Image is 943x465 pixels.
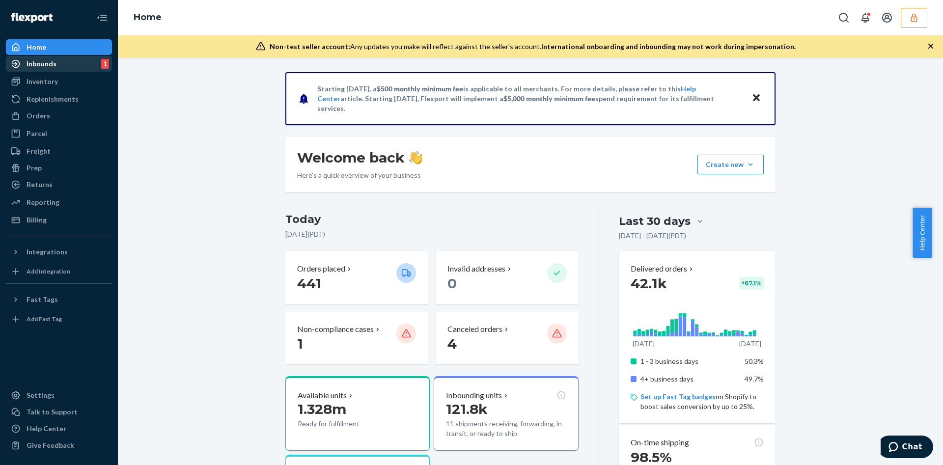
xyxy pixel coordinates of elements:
img: hand-wave emoji [409,151,422,164]
div: Talk to Support [27,407,78,417]
div: Parcel [27,129,47,138]
button: Fast Tags [6,292,112,307]
a: Returns [6,177,112,192]
img: Flexport logo [11,13,53,23]
button: Available units1.328mReady for fulfillment [285,376,430,451]
span: 0 [447,275,457,292]
p: [DATE] [739,339,761,349]
a: Orders [6,108,112,124]
a: Help Center [6,421,112,437]
iframe: Opens a widget where you can chat to one of our agents [881,436,933,460]
div: Give Feedback [27,440,74,450]
p: [DATE] ( PDT ) [285,229,579,239]
div: Reporting [27,197,59,207]
div: + 67.1 % [739,277,764,289]
a: Reporting [6,194,112,210]
span: International onboarding and inbounding may not work during impersonation. [541,42,796,51]
button: Open account menu [877,8,897,27]
a: Add Fast Tag [6,311,112,327]
span: 42.1k [631,275,667,292]
a: Home [6,39,112,55]
div: 1 [101,59,109,69]
h3: Today [285,212,579,227]
p: [DATE] - [DATE] ( PDT ) [619,231,686,241]
a: Add Integration [6,264,112,279]
div: Add Integration [27,267,70,275]
p: Starting [DATE], a is applicable to all merchants. For more details, please refer to this article... [317,84,742,113]
span: $5,000 monthly minimum fee [503,94,595,103]
a: Freight [6,143,112,159]
p: Inbounding units [446,390,502,401]
div: Returns [27,180,53,190]
span: 1.328m [298,401,346,417]
a: Home [134,12,162,23]
a: Inbounds1 [6,56,112,72]
div: Integrations [27,247,68,257]
button: Orders placed 441 [285,251,428,304]
div: Help Center [27,424,66,434]
div: Settings [27,390,55,400]
div: Billing [27,215,47,225]
p: Orders placed [297,263,345,274]
button: Close Navigation [92,8,112,27]
p: Here’s a quick overview of your business [297,170,422,180]
div: Orders [27,111,50,121]
button: Open notifications [856,8,875,27]
p: Non-compliance cases [297,324,374,335]
div: Inbounds [27,59,56,69]
span: 1 [297,335,303,352]
div: Prep [27,163,42,173]
p: 4+ business days [640,374,737,384]
a: Set up Fast Tag badges [640,392,716,401]
a: Prep [6,160,112,176]
button: Close [750,91,763,106]
button: Create new [697,155,764,174]
button: Integrations [6,244,112,260]
div: Add Fast Tag [27,315,62,323]
span: 4 [447,335,457,352]
a: Billing [6,212,112,228]
a: Parcel [6,126,112,141]
span: 50.3% [745,357,764,365]
a: Replenishments [6,91,112,107]
span: 441 [297,275,321,292]
span: Non-test seller account: [270,42,350,51]
p: On-time shipping [631,437,689,448]
ol: breadcrumbs [126,3,169,32]
p: Invalid addresses [447,263,505,274]
p: Ready for fulfillment [298,419,388,429]
div: Last 30 days [619,214,691,229]
button: Open Search Box [834,8,854,27]
div: Home [27,42,46,52]
a: Settings [6,387,112,403]
div: Replenishments [27,94,79,104]
button: Non-compliance cases 1 [285,312,428,364]
p: [DATE] [633,339,655,349]
button: Inbounding units121.8k11 shipments receiving, forwarding, in transit, or ready to ship [434,376,578,451]
button: Delivered orders [631,263,695,274]
div: Freight [27,146,51,156]
span: 49.7% [745,375,764,383]
span: 121.8k [446,401,488,417]
a: Inventory [6,74,112,89]
p: 1 - 3 business days [640,356,737,366]
p: 11 shipments receiving, forwarding, in transit, or ready to ship [446,419,566,438]
button: Help Center [913,208,932,258]
h1: Welcome back [297,149,422,166]
div: Fast Tags [27,295,58,304]
button: Talk to Support [6,404,112,420]
div: Any updates you make will reflect against the seller's account. [270,42,796,52]
div: Inventory [27,77,58,86]
p: Canceled orders [447,324,502,335]
button: Invalid addresses 0 [436,251,578,304]
button: Canceled orders 4 [436,312,578,364]
p: Available units [298,390,347,401]
span: $500 monthly minimum fee [377,84,463,93]
button: Give Feedback [6,438,112,453]
p: on Shopify to boost sales conversion by up to 25%. [640,392,764,411]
